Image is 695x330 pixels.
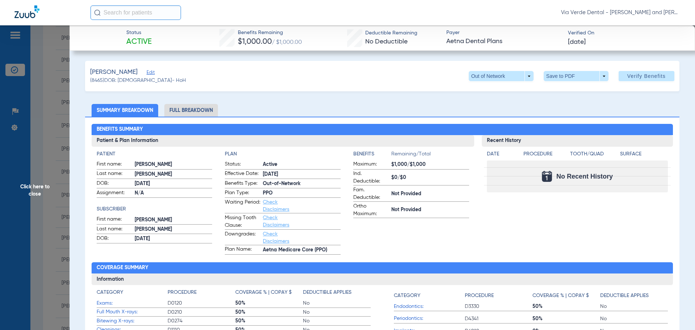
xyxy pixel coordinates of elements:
[135,235,212,243] span: [DATE]
[92,273,673,285] h3: Information
[92,135,474,147] h3: Patient & Plan Information
[353,150,391,158] h4: Benefits
[391,161,469,168] span: $1,000/$1,000
[263,180,341,188] span: Out-of-Network
[147,70,153,77] span: Edit
[465,315,532,322] span: D4341
[465,289,532,302] app-breakdown-title: Procedure
[600,292,649,300] h4: Deductible Applies
[532,315,600,322] span: 50%
[92,262,673,274] h2: Coverage Summary
[263,246,341,254] span: Aetna Medicare Core (PPO)
[168,317,235,325] span: D0274
[235,309,303,316] span: 50%
[97,150,212,158] h4: Patient
[97,216,132,224] span: First name:
[394,315,465,322] span: Periodontics:
[353,150,391,160] app-breakdown-title: Benefits
[90,5,181,20] input: Search for patients
[97,205,212,213] h4: Subscriber
[365,29,417,37] span: Deductible Remaining
[353,170,389,185] span: Ind. Deductible:
[365,38,408,45] span: No Deductible
[394,303,465,310] span: Endodontics:
[465,303,532,310] span: D3330
[135,161,212,168] span: [PERSON_NAME]
[225,246,260,254] span: Plan Name:
[556,173,613,180] span: No Recent History
[303,289,351,296] h4: Deductible Applies
[303,317,371,325] span: No
[570,150,618,160] app-breakdown-title: Tooth/Quad
[482,135,673,147] h3: Recent History
[446,37,562,46] span: Aetna Dental Plans
[135,180,212,188] span: [DATE]
[469,71,534,81] button: Out of Network
[568,38,586,47] span: [DATE]
[394,289,465,302] app-breakdown-title: Category
[225,150,341,158] h4: Plan
[263,161,341,168] span: Active
[235,289,292,296] h4: Coverage % | Copay $
[97,235,132,243] span: DOB:
[446,29,562,37] span: Payer
[126,29,152,37] span: Status
[225,180,260,188] span: Benefits Type:
[523,150,568,158] h4: Procedure
[126,37,152,47] span: Active
[561,9,681,16] span: Via Verde Dental - [PERSON_NAME] and [PERSON_NAME] DDS
[487,150,517,160] app-breakdown-title: Date
[164,104,218,117] li: Full Breakdown
[225,170,260,179] span: Effective Date:
[600,303,668,310] span: No
[225,160,260,169] span: Status:
[97,180,132,188] span: DOB:
[263,171,341,178] span: [DATE]
[168,300,235,307] span: D0120
[225,214,260,229] span: Missing Tooth Clause:
[353,186,389,201] span: Fam. Deductible:
[135,226,212,233] span: [PERSON_NAME]
[238,38,272,46] span: $1,000.00
[620,150,668,158] h4: Surface
[263,215,289,227] a: Check Disclaimers
[235,289,303,299] app-breakdown-title: Coverage % | Copay $
[532,289,600,302] app-breakdown-title: Coverage % | Copay $
[627,73,666,79] span: Verify Benefits
[168,309,235,316] span: D0210
[523,150,568,160] app-breakdown-title: Procedure
[619,71,674,81] button: Verify Benefits
[394,292,420,300] h4: Category
[532,303,600,310] span: 50%
[600,289,668,302] app-breakdown-title: Deductible Applies
[542,171,552,182] img: Calendar
[97,289,123,296] h4: Category
[391,190,469,198] span: Not Provided
[94,9,101,16] img: Search Icon
[391,206,469,214] span: Not Provided
[97,189,132,198] span: Assignment:
[97,170,132,179] span: Last name:
[487,150,517,158] h4: Date
[263,231,289,244] a: Check Disclaimers
[544,71,608,81] button: Save to PDF
[97,317,168,325] span: Bitewing X-rays:
[225,230,260,245] span: Downgrades:
[97,289,168,299] app-breakdown-title: Category
[263,200,289,212] a: Check Disclaimers
[391,150,469,160] span: Remaining/Total
[303,289,371,299] app-breakdown-title: Deductible Applies
[225,189,260,198] span: Plan Type:
[90,77,186,84] span: (8465) DOB: [DEMOGRAPHIC_DATA] - HoH
[97,160,132,169] span: First name:
[97,308,168,316] span: Full Mouth X-rays:
[659,295,695,330] iframe: Chat Widget
[391,174,469,181] span: $0/$0
[303,300,371,307] span: No
[135,216,212,224] span: [PERSON_NAME]
[272,39,302,45] span: / $1,000.00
